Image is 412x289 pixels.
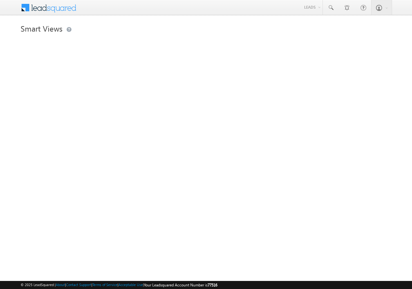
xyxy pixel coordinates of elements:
[118,283,143,287] a: Acceptable Use
[66,283,91,287] a: Contact Support
[92,283,117,287] a: Terms of Service
[56,283,65,287] a: About
[208,283,217,287] span: 77516
[144,283,217,287] span: Your Leadsquared Account Number is
[21,23,62,34] span: Smart Views
[21,282,217,288] span: © 2025 LeadSquared | | | | |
